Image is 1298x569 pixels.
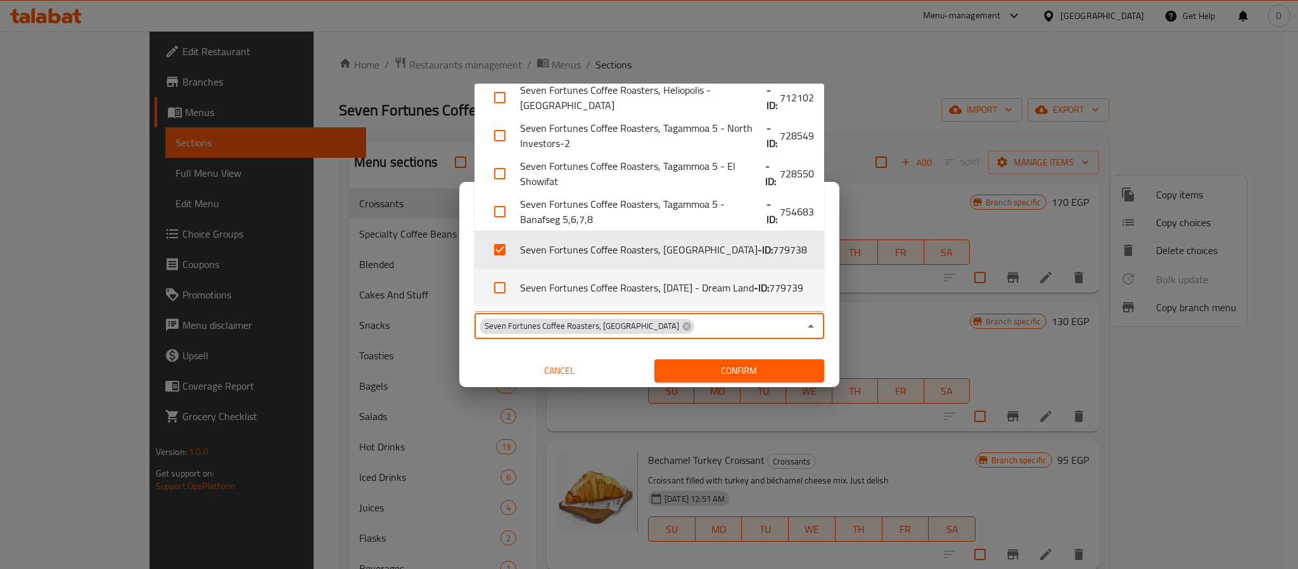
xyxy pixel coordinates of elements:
b: - ID: [758,242,773,257]
span: 712102 [780,90,814,105]
li: Seven Fortunes Coffee Roasters, [GEOGRAPHIC_DATA] [474,231,824,269]
b: - ID: [767,120,780,151]
span: 728550 [780,166,814,181]
span: 728549 [780,128,814,143]
li: Seven Fortunes Coffee Roasters, Tagammoa 5 - North Investors-2 [474,117,824,155]
button: Close [802,317,820,335]
li: Seven Fortunes Coffee Roasters, Heliopolis - [GEOGRAPHIC_DATA] [474,79,824,117]
b: - ID: [765,158,780,189]
button: Confirm [654,359,824,383]
li: Seven Fortunes Coffee Roasters، [DATE] - Dream Land [474,269,824,307]
span: Seven Fortunes Coffee Roasters, [GEOGRAPHIC_DATA] [480,320,684,332]
div: Seven Fortunes Coffee Roasters, [GEOGRAPHIC_DATA] [480,319,694,334]
span: Cancel [480,363,639,379]
span: 754683 [780,204,814,219]
span: Confirm [665,363,814,379]
button: Cancel [474,359,644,383]
b: - ID: [767,196,780,227]
b: - ID: [767,82,780,113]
li: Seven Fortunes Coffee Roasters, Tagammoa 5 - Banafseg 5,6,7,8 [474,193,824,231]
b: - ID: [754,280,769,295]
li: Seven Fortunes Coffee Roasters, Tagammoa 5 - El Showifat [474,155,824,193]
span: 779738 [773,242,807,257]
span: 779739 [769,280,803,295]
